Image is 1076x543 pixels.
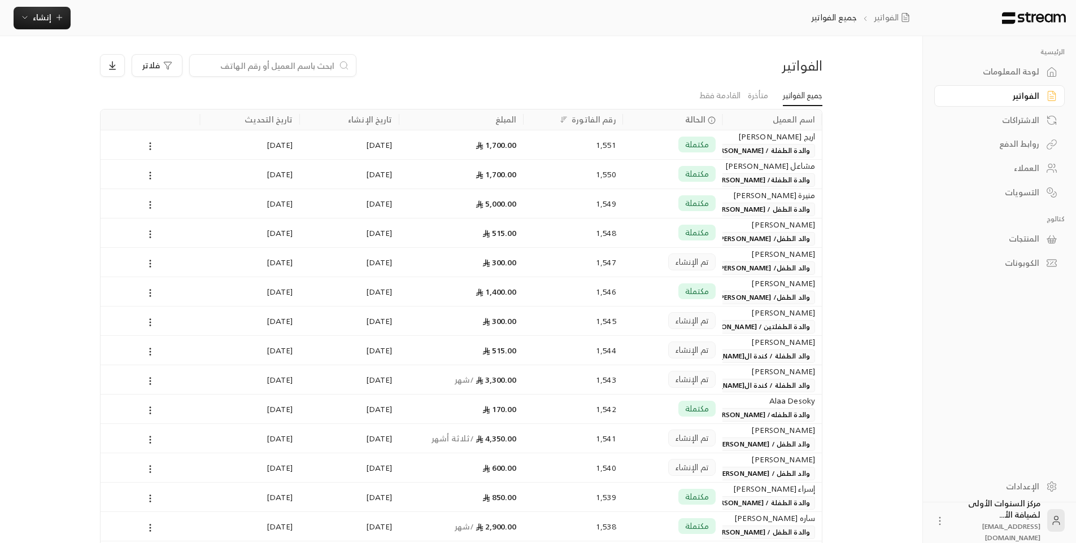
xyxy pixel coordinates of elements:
div: [DATE] [207,483,293,511]
a: لوحة المعلومات [934,61,1065,83]
div: [PERSON_NAME] [729,218,815,231]
div: 170.00 [406,395,517,423]
div: 1,548 [530,218,616,247]
div: تاريخ التحديث [245,112,293,126]
span: والدة الطفلة / [PERSON_NAME] [705,496,815,510]
div: 1,550 [530,160,616,189]
span: تم الإنشاء [676,374,708,385]
div: 300.00 [406,248,517,277]
div: 3,300.00 [406,365,517,394]
div: الاشتراكات [948,115,1039,126]
div: 1,700.00 [406,160,517,189]
div: منيرة [PERSON_NAME] [729,189,815,202]
div: [PERSON_NAME] [729,336,815,348]
div: مركز السنوات الأولى لضيافة الأ... [952,498,1040,543]
span: والد الطفل/ [PERSON_NAME] [713,232,815,246]
a: روابط الدفع [934,133,1065,155]
div: رقم الفاتورة [572,112,616,126]
span: تم الإنشاء [676,315,708,326]
div: [DATE] [207,336,293,365]
div: الكوبونات [948,257,1039,269]
div: [DATE] [306,424,392,453]
button: Sort [557,113,570,126]
span: مكتملة [685,286,709,297]
span: تم الإنشاء [676,462,708,473]
a: الكوبونات [934,252,1065,274]
div: ساره [PERSON_NAME] [729,512,815,524]
div: [DATE] [207,512,293,541]
div: [DATE] [207,248,293,277]
div: 515.00 [406,218,517,247]
div: إسراء [PERSON_NAME] [729,483,815,495]
div: العملاء [948,163,1039,174]
div: [DATE] [207,130,293,159]
span: / شهر [455,519,474,533]
div: الفواتير [948,90,1039,102]
div: 1,547 [530,248,616,277]
div: [DATE] [306,395,392,423]
p: كتالوج [934,214,1065,224]
div: [DATE] [306,365,392,394]
div: 1,545 [530,306,616,335]
div: 1,551 [530,130,616,159]
span: والدة الطفل / [PERSON_NAME] و [PERSON_NAME] [646,203,815,216]
div: المنتجات [948,233,1039,244]
div: 515.00 [406,336,517,365]
span: تم الإنشاء [676,344,708,356]
div: المبلغ [495,112,517,126]
div: [DATE] [306,453,392,482]
div: [PERSON_NAME] [729,453,815,466]
a: الاشتراكات [934,109,1065,131]
a: العملاء [934,157,1065,179]
div: [PERSON_NAME] [729,424,815,436]
div: 1,538 [530,512,616,541]
span: مكتملة [685,227,709,238]
div: روابط الدفع [948,138,1039,150]
button: إنشاء [14,7,71,29]
div: [PERSON_NAME] [729,306,815,319]
span: تم الإنشاء [676,432,708,444]
div: تاريخ الإنشاء [348,112,392,126]
span: الحالة [685,113,706,125]
div: 600.00 [406,453,517,482]
div: 5,000.00 [406,189,517,218]
img: Logo [1001,12,1067,24]
div: [DATE] [207,395,293,423]
div: [DATE] [306,306,392,335]
div: 300.00 [406,306,517,335]
div: [DATE] [306,277,392,306]
div: [DATE] [207,365,293,394]
span: مكتملة [685,520,709,532]
div: [DATE] [207,189,293,218]
span: إنشاء [33,10,51,24]
div: 1,540 [530,453,616,482]
span: والدة الطفلة / [PERSON_NAME] [705,144,815,157]
span: مكتملة [685,168,709,179]
span: مكتملة [685,491,709,502]
div: 1,546 [530,277,616,306]
nav: breadcrumb [811,11,914,24]
a: التسويات [934,181,1065,203]
span: مكتملة [685,198,709,209]
div: اسم العميل [773,112,815,126]
a: الفواتير [934,85,1065,107]
span: / ثلاثة أشهر [432,431,474,445]
div: 2,900.00 [406,512,517,541]
span: والدة الطفلتين / [PERSON_NAME] [698,320,815,334]
a: جميع الفواتير [783,86,822,106]
a: الفواتير [874,11,914,24]
div: [PERSON_NAME] [729,248,815,260]
span: والدة الطفله/ [PERSON_NAME] [707,408,815,422]
div: [DATE] [207,160,293,189]
div: الفواتير [650,56,822,75]
div: 850.00 [406,483,517,511]
div: [DATE] [207,306,293,335]
div: [DATE] [306,130,392,159]
a: المنتجات [934,228,1065,250]
div: الإعدادات [948,481,1039,492]
div: 1,543 [530,365,616,394]
div: 1,541 [530,424,616,453]
a: متأخرة [748,86,768,106]
div: [PERSON_NAME] [729,365,815,378]
span: تم الإنشاء [676,256,708,268]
